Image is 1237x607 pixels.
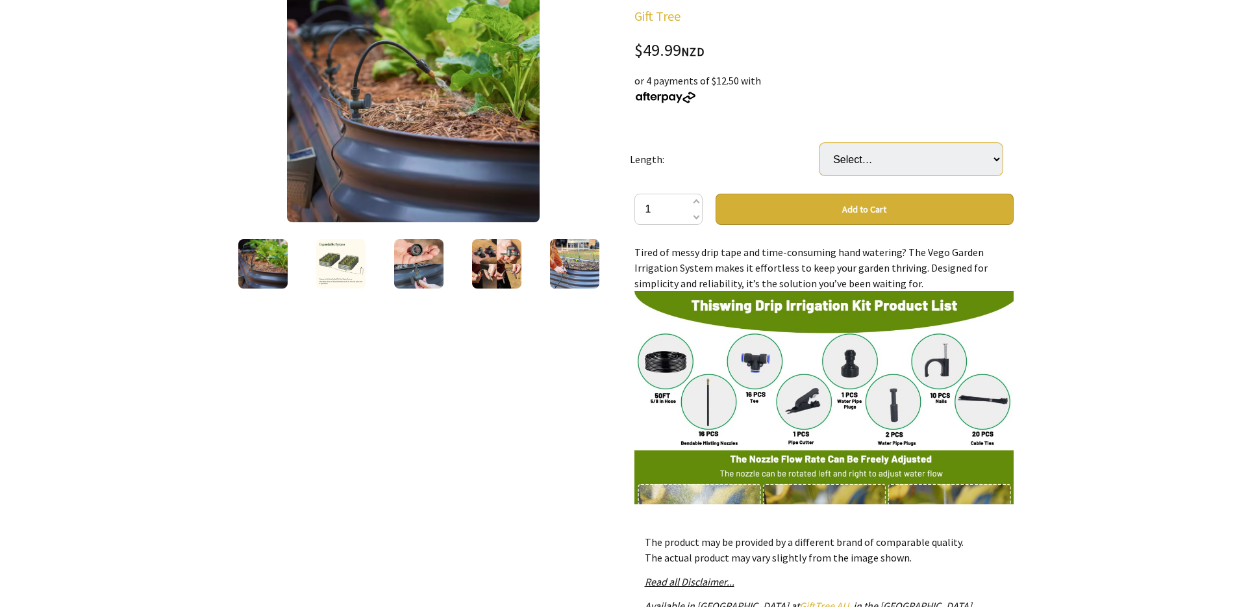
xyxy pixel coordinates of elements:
[634,92,697,103] img: Afterpay
[634,8,681,24] a: Gift Tree
[634,42,1014,60] div: $49.99
[316,239,366,289] img: Vego Irrigation Kit
[645,575,734,588] a: Read all Disclaimer...
[634,244,1014,504] div: Hookupyourhosetothequick-connectlineandturniton.Enjoyagentlemistthatwatersyourplantsefficientlyan...
[645,534,1003,565] p: The product may be provided by a different brand of comparable quality. The actual product may va...
[394,239,444,289] img: Vego Irrigation Kit
[238,239,288,289] img: Vego Irrigation Kit
[630,125,819,194] td: Length:
[550,239,599,289] img: Vego Irrigation Kit
[716,194,1014,225] button: Add to Cart
[472,239,521,289] img: Vego Irrigation Kit
[634,73,1014,104] div: or 4 payments of $12.50 with
[681,44,705,59] span: NZD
